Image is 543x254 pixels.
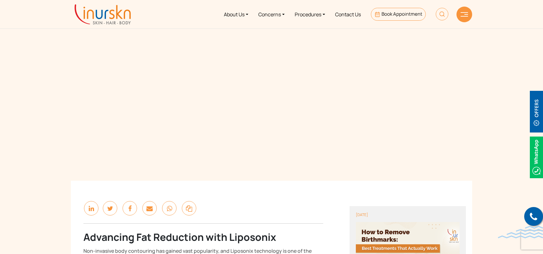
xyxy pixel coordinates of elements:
[371,8,426,21] a: Book Appointment
[461,12,468,17] img: hamLine.svg
[219,3,253,26] a: About Us
[330,3,366,26] a: Contact Us
[498,226,543,238] img: bluewave
[530,153,543,160] a: Whatsappicon
[382,11,422,17] span: Book Appointment
[290,3,330,26] a: Procedures
[530,91,543,132] img: offerBt
[75,4,131,24] img: inurskn-logo
[530,137,543,178] img: Whatsappicon
[436,8,448,20] img: HeaderSearch
[356,212,460,217] div: [DATE]
[83,230,276,244] strong: Advancing Fat Reduction with Liposonix
[253,3,290,26] a: Concerns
